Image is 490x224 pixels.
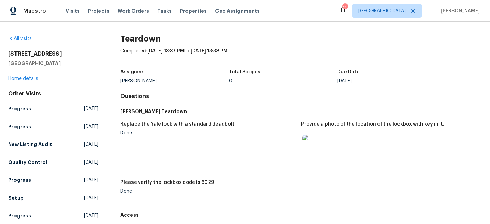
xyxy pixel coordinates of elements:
h5: Progress [8,105,31,112]
span: [DATE] [84,123,98,130]
div: Done [120,189,296,194]
span: Geo Assignments [215,8,260,14]
div: Other Visits [8,90,98,97]
h5: Provide a photo of the location of the lockbox with key in it. [301,122,444,127]
h5: Progress [8,177,31,184]
h5: Progress [8,212,31,219]
h5: Total Scopes [229,70,260,74]
span: [DATE] 13:37 PM [147,49,184,54]
span: [DATE] [84,212,98,219]
span: Tasks [157,9,172,13]
div: Done [120,131,296,135]
span: [DATE] [84,194,98,201]
a: Progress[DATE] [8,174,98,186]
h2: [STREET_ADDRESS] [8,50,98,57]
h5: New Listing Audit [8,141,52,148]
a: Home details [8,76,38,81]
h5: Access [120,212,482,219]
h5: Quality Control [8,159,47,166]
div: [PERSON_NAME] [120,79,229,83]
span: Properties [180,8,207,14]
div: 0 [229,79,337,83]
a: New Listing Audit[DATE] [8,138,98,151]
a: Setup[DATE] [8,192,98,204]
span: [DATE] [84,177,98,184]
span: [DATE] [84,105,98,112]
span: [DATE] [84,159,98,166]
h5: Progress [8,123,31,130]
span: Visits [66,8,80,14]
a: Quality Control[DATE] [8,156,98,168]
span: Maestro [23,8,46,14]
span: Work Orders [118,8,149,14]
a: Progress[DATE] [8,210,98,222]
a: Progress[DATE] [8,103,98,115]
span: Projects [88,8,109,14]
h4: Questions [120,93,482,100]
h5: [PERSON_NAME] Teardown [120,108,482,115]
span: [GEOGRAPHIC_DATA] [358,8,406,14]
h5: Due Date [337,70,360,74]
span: [PERSON_NAME] [438,8,480,14]
a: Progress[DATE] [8,120,98,133]
a: All visits [8,36,32,41]
div: 11 [342,4,347,11]
h5: [GEOGRAPHIC_DATA] [8,60,98,67]
h2: Teardown [120,35,482,42]
h5: Setup [8,194,24,201]
h5: Assignee [120,70,143,74]
div: Completed: to [120,48,482,66]
span: [DATE] [84,141,98,148]
h5: Replace the Yale lock with a standard deadbolt [120,122,234,127]
span: [DATE] 13:38 PM [191,49,227,54]
h5: Please verify the lockbox code is 6029 [120,180,214,185]
div: [DATE] [337,79,446,83]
